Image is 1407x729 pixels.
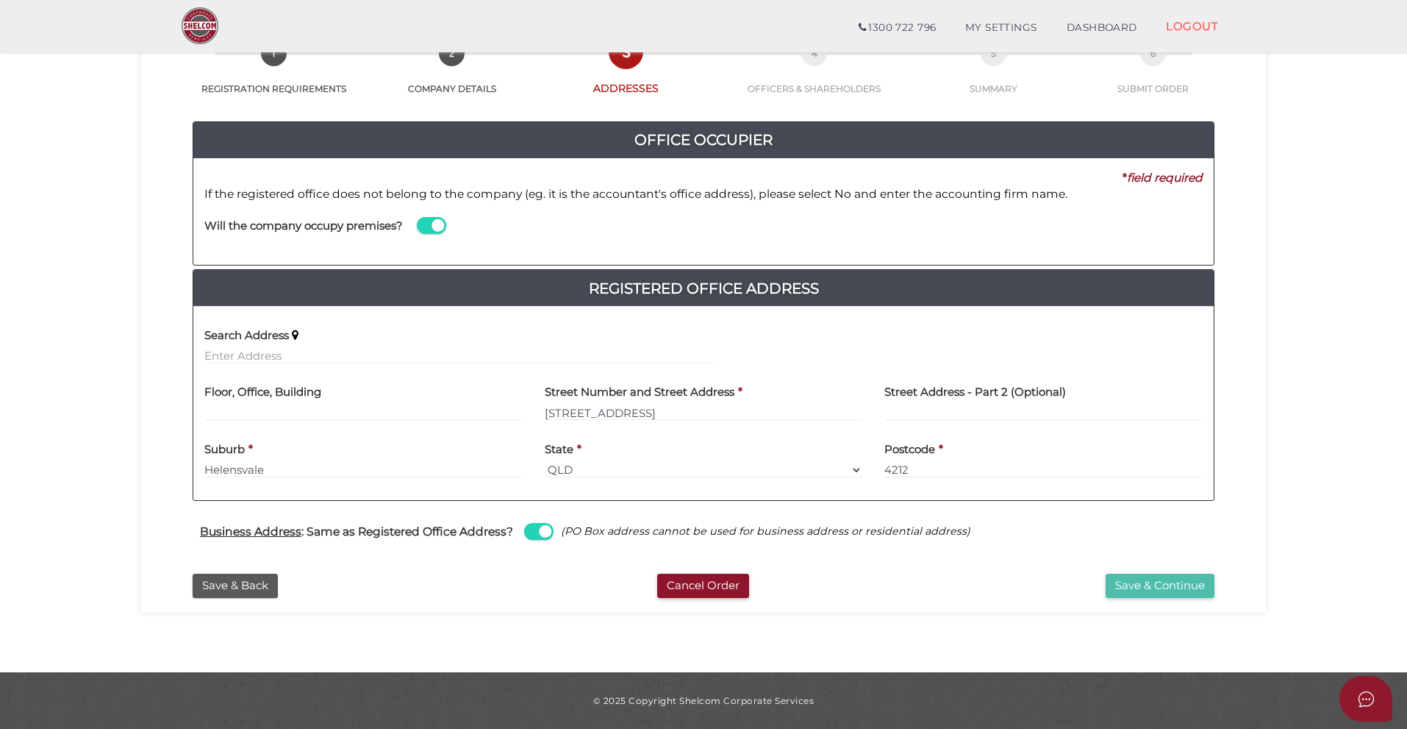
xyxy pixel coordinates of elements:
a: 1REGISTRATION REQUIREMENTS [178,57,370,95]
h4: State [545,444,573,456]
i: Keep typing in your address(including suburb) until it appears [292,330,298,341]
input: Postcode must be exactly 4 digits [884,462,1203,478]
button: Cancel Order [657,574,749,598]
p: If the registered office does not belong to the company (eg. it is the accountant's office addres... [204,186,1203,202]
button: Save & Back [193,574,278,598]
span: 1 [261,40,287,66]
a: 2COMPANY DETAILS [370,57,535,95]
a: 1300 722 796 [844,13,950,43]
a: Registered Office Address [193,277,1214,300]
a: MY SETTINGS [950,13,1052,43]
h4: Postcode [884,444,935,456]
div: © 2025 Copyright Shelcom Corporate Services [152,694,1255,707]
a: 4OFFICERS & SHAREHOLDERS [717,57,912,95]
i: field required [1127,171,1203,185]
button: Save & Continue [1106,574,1214,598]
a: 6SUBMIT ORDER [1076,57,1229,95]
span: 2 [439,40,465,66]
a: 5SUMMARY [912,57,1077,95]
i: (PO Box address cannot be used for business address or residential address) [561,524,970,538]
h4: Floor, Office, Building [204,386,321,399]
span: 5 [981,40,1006,66]
input: Enter Address [204,348,715,364]
h4: Will the company occupy premises? [204,220,403,232]
a: LOGOUT [1151,11,1233,41]
button: Open asap [1339,676,1392,722]
a: DASHBOARD [1052,13,1152,43]
span: 4 [801,40,827,66]
span: 6 [1140,40,1166,66]
a: 3ADDRESSES [534,55,717,96]
h4: Street Address - Part 2 (Optional) [884,386,1066,399]
input: Enter Address [545,405,863,421]
u: Business Address [200,524,301,538]
h4: : Same as Registered Office Address? [200,525,513,538]
h4: Street Number and Street Address [545,386,734,399]
h4: Suburb [204,444,245,456]
h4: Search Address [204,330,289,342]
h4: Office Occupier [193,128,1214,152]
